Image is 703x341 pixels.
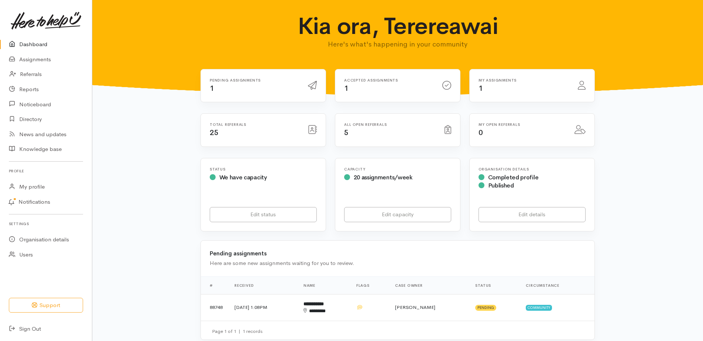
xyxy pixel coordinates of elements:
[479,84,483,93] span: 1
[9,219,83,229] h6: Settings
[344,128,349,137] span: 5
[475,305,496,311] span: Pending
[344,84,349,93] span: 1
[210,123,299,127] h6: Total referrals
[229,276,298,294] th: Received
[229,294,298,321] td: [DATE] 1:08PM
[488,173,539,181] span: Completed profile
[354,173,412,181] span: 20 assignments/week
[479,78,569,82] h6: My assignments
[254,13,542,39] h1: Kia ora, Terereawai
[210,167,317,171] h6: Status
[488,182,514,189] span: Published
[254,39,542,49] p: Here's what's happening in your community
[389,276,470,294] th: Case Owner
[298,276,350,294] th: Name
[350,276,389,294] th: Flags
[9,166,83,176] h6: Profile
[526,305,552,311] span: Community
[210,84,214,93] span: 1
[210,259,586,268] div: Here are some new assignments waiting for you to review.
[210,128,218,137] span: 25
[210,250,267,257] b: Pending assignments
[479,167,586,171] h6: Organisation Details
[239,328,240,334] span: |
[344,123,436,127] h6: All open referrals
[344,167,451,171] h6: Capacity
[201,294,229,321] td: 88748
[219,173,267,181] span: We have capacity
[344,207,451,222] a: Edit capacity
[344,78,433,82] h6: Accepted assignments
[479,207,586,222] a: Edit details
[210,78,299,82] h6: Pending assignments
[469,276,520,294] th: Status
[389,294,470,321] td: [PERSON_NAME]
[479,128,483,137] span: 0
[520,276,594,294] th: Circumstance
[479,123,566,127] h6: My open referrals
[9,298,83,313] button: Support
[210,207,317,222] a: Edit status
[212,328,263,334] small: Page 1 of 1 1 records
[201,276,229,294] th: #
